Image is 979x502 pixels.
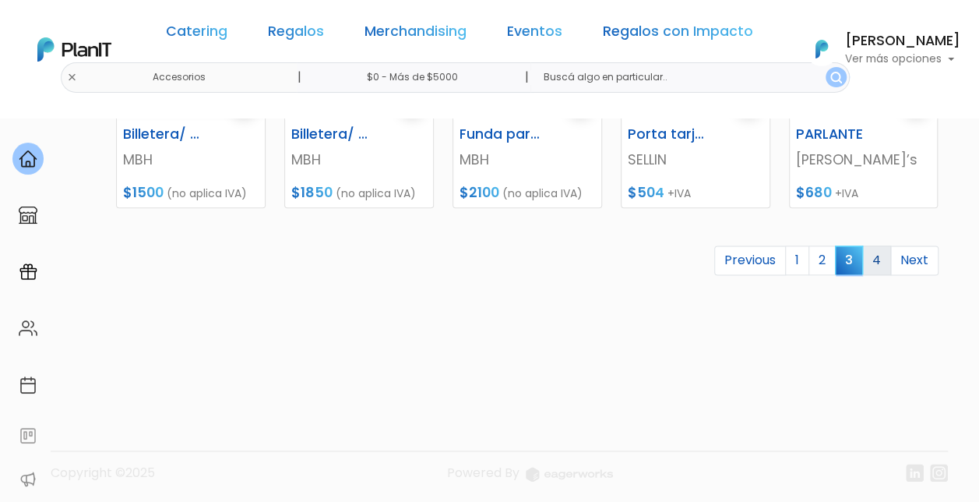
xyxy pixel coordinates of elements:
img: close-6986928ebcb1d6c9903e3b54e860dbc4d054630f23adef3a32610726dff6a82b.svg [67,72,77,83]
span: $1850 [291,183,333,202]
img: instagram-7ba2a2629254302ec2a9470e65da5de918c9f3c9a63008f8abed3140a32961bf.svg [930,464,948,482]
a: Previous [714,246,786,275]
a: 1 [785,246,809,275]
input: Buscá algo en particular.. [530,62,849,93]
img: search_button-432b6d5273f82d61273b3651a40e1bd1b912527efae98b1b7a1b2c0702e16a8d.svg [830,72,842,83]
img: PlanIt Logo [805,32,839,66]
a: Catering [166,25,227,44]
h6: Funda para Notebook Nomad [450,126,553,143]
p: | [297,68,301,87]
img: partners-52edf745621dab592f3b2c58e3bca9d71375a7ef29c3b500c9f145b62cc070d4.svg [19,470,37,489]
span: 3 [835,246,863,274]
img: linkedin-cc7d2dbb1a16aff8e18f147ffe980d30ddd5d9e01409788280e63c91fc390ff4.svg [906,464,924,482]
img: people-662611757002400ad9ed0e3c099ab2801c6687ba6c219adb57efc949bc21e19d.svg [19,319,37,338]
a: 2 [808,246,836,275]
a: Eventos [507,25,562,44]
h6: Billetera/ Tarjetero Siena Anticlonacion [282,126,385,143]
p: SELLIN [628,150,763,170]
img: campaigns-02234683943229c281be62815700db0a1741e53638e28bf9629b52c665b00959.svg [19,263,37,281]
span: (no aplica IVA) [167,186,247,201]
a: Regalos [268,25,324,44]
h6: PARLANTE [787,126,889,143]
a: Regalos con Impacto [603,25,753,44]
span: +IVA [835,186,858,201]
span: $504 [628,183,664,202]
p: Ver más opciones [845,54,960,65]
h6: [PERSON_NAME] [845,34,960,48]
img: PlanIt Logo [37,37,111,62]
p: Copyright ©2025 [51,464,155,494]
img: home-e721727adea9d79c4d83392d1f703f7f8bce08238fde08b1acbfd93340b81755.svg [19,150,37,168]
h6: Porta tarjeta de cuero [618,126,721,143]
img: marketplace-4ceaa7011d94191e9ded77b95e3339b90024bf715f7c57f8cf31f2d8c509eaba.svg [19,206,37,224]
div: ¿Necesitás ayuda? [80,15,224,45]
a: Next [890,246,939,275]
span: (no aplica IVA) [336,186,416,201]
a: Powered By [447,464,613,494]
span: +IVA [667,186,691,201]
a: 4 [862,246,891,275]
span: translation missing: es.layouts.footer.powered_by [447,464,519,482]
img: calendar-87d922413cdce8b2cf7b7f5f62616a5cf9e4887200fb71536465627b3292af00.svg [19,376,37,394]
p: MBH [123,150,259,170]
p: MBH [291,150,427,170]
a: Merchandising [364,25,467,44]
p: | [524,68,528,87]
span: $680 [796,183,832,202]
button: PlanIt Logo [PERSON_NAME] Ver más opciones [795,29,960,69]
p: MBH [460,150,595,170]
img: feedback-78b5a0c8f98aac82b08bfc38622c3050aee476f2c9584af64705fc4e61158814.svg [19,426,37,445]
img: logo_eagerworks-044938b0bf012b96b195e05891a56339191180c2d98ce7df62ca656130a436fa.svg [526,467,613,482]
span: (no aplica IVA) [502,186,583,201]
span: $1500 [123,183,164,202]
span: $2100 [460,183,499,202]
h6: Billetera/ Tarjetero Deluxe Anticlonacion [114,126,217,143]
p: [PERSON_NAME]’s [796,150,931,170]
